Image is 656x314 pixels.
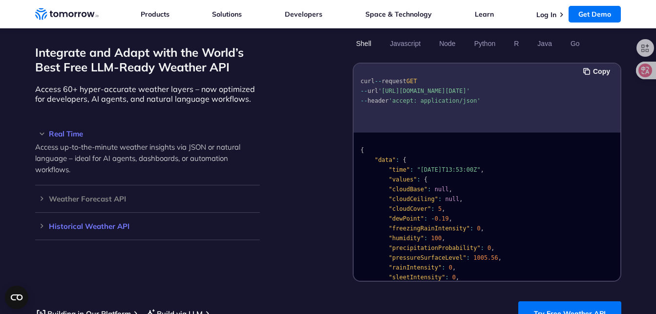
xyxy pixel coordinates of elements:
span: GET [406,78,417,85]
span: "pressureSurfaceLevel" [388,254,466,261]
a: Developers [285,10,322,19]
span: { [402,157,406,163]
span: : [431,205,434,212]
span: : [396,157,399,163]
span: : [427,186,431,193]
span: -- [360,88,367,94]
span: { [360,147,364,154]
h3: Real Time [35,130,260,137]
span: , [498,254,501,261]
p: Access up-to-the-minute weather insights via JSON or natural language – ideal for AI agents, dash... [35,141,260,175]
span: "cloudCeiling" [388,196,438,202]
span: , [491,245,494,251]
span: "humidity" [388,235,423,242]
span: -- [374,78,381,85]
span: { [424,176,427,183]
span: 0 [452,274,455,281]
button: Open CMP widget [5,286,28,309]
span: , [459,196,463,202]
a: Space & Technology [365,10,432,19]
span: : [445,274,448,281]
button: Copy [583,66,613,77]
span: "values" [388,176,417,183]
span: : [424,215,427,222]
span: 0 [448,264,452,271]
span: "time" [388,166,409,173]
span: curl [360,78,375,85]
span: '[URL][DOMAIN_NAME][DATE]' [378,88,470,94]
span: , [442,235,445,242]
span: "precipitationProbability" [388,245,480,251]
span: , [456,274,459,281]
span: : [424,235,427,242]
span: , [448,186,452,193]
span: "data" [374,157,395,163]
span: : [417,176,420,183]
span: - [431,215,434,222]
button: Shell [353,35,375,52]
span: : [442,264,445,271]
span: 1005.56 [473,254,498,261]
span: , [480,225,484,232]
span: -- [360,97,367,104]
span: url [367,88,378,94]
button: Java [534,35,555,52]
a: Products [141,10,169,19]
button: Node [436,35,459,52]
h2: Integrate and Adapt with the World’s Best Free LLM-Ready Weather API [35,45,260,74]
span: : [410,166,413,173]
span: null [434,186,448,193]
span: null [445,196,459,202]
a: Solutions [212,10,242,19]
span: , [448,215,452,222]
span: : [466,254,469,261]
span: , [442,205,445,212]
span: "[DATE]T13:53:00Z" [417,166,480,173]
span: 'accept: application/json' [388,97,480,104]
span: header [367,97,388,104]
span: , [452,264,455,271]
button: Python [470,35,499,52]
button: Javascript [386,35,424,52]
span: request [381,78,406,85]
span: 0.19 [434,215,448,222]
span: "sleetIntensity" [388,274,445,281]
span: , [480,166,484,173]
span: 100 [431,235,442,242]
p: Access 60+ hyper-accurate weather layers – now optimized for developers, AI agents, and natural l... [35,84,260,104]
span: : [480,245,484,251]
button: Go [567,35,583,52]
span: 0 [477,225,480,232]
h3: Historical Weather API [35,223,260,230]
a: Learn [475,10,494,19]
span: "freezingRainIntensity" [388,225,469,232]
span: 0 [487,245,491,251]
span: "rainIntensity" [388,264,441,271]
a: Home link [35,7,99,22]
h3: Weather Forecast API [35,195,260,202]
span: 5 [438,205,441,212]
span: : [438,196,441,202]
a: Get Demo [569,6,621,22]
button: R [510,35,522,52]
span: "cloudCover" [388,205,431,212]
span: : [469,225,473,232]
span: "dewPoint" [388,215,423,222]
span: "cloudBase" [388,186,427,193]
a: Log In [536,10,556,19]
